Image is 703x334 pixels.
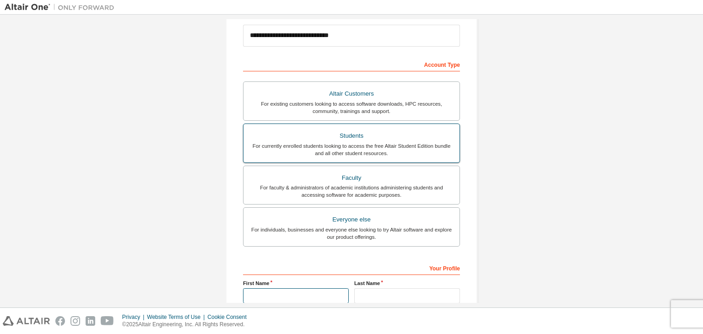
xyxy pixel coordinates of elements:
[3,316,50,326] img: altair_logo.svg
[70,316,80,326] img: instagram.svg
[249,142,454,157] div: For currently enrolled students looking to access the free Altair Student Edition bundle and all ...
[249,184,454,199] div: For faculty & administrators of academic institutions administering students and accessing softwa...
[249,87,454,100] div: Altair Customers
[249,172,454,184] div: Faculty
[86,316,95,326] img: linkedin.svg
[122,321,252,329] p: © 2025 Altair Engineering, Inc. All Rights Reserved.
[243,57,460,71] div: Account Type
[354,280,460,287] label: Last Name
[249,226,454,241] div: For individuals, businesses and everyone else looking to try Altair software and explore our prod...
[147,313,207,321] div: Website Terms of Use
[249,213,454,226] div: Everyone else
[101,316,114,326] img: youtube.svg
[243,260,460,275] div: Your Profile
[5,3,119,12] img: Altair One
[122,313,147,321] div: Privacy
[243,280,349,287] label: First Name
[55,316,65,326] img: facebook.svg
[207,313,252,321] div: Cookie Consent
[249,129,454,142] div: Students
[249,100,454,115] div: For existing customers looking to access software downloads, HPC resources, community, trainings ...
